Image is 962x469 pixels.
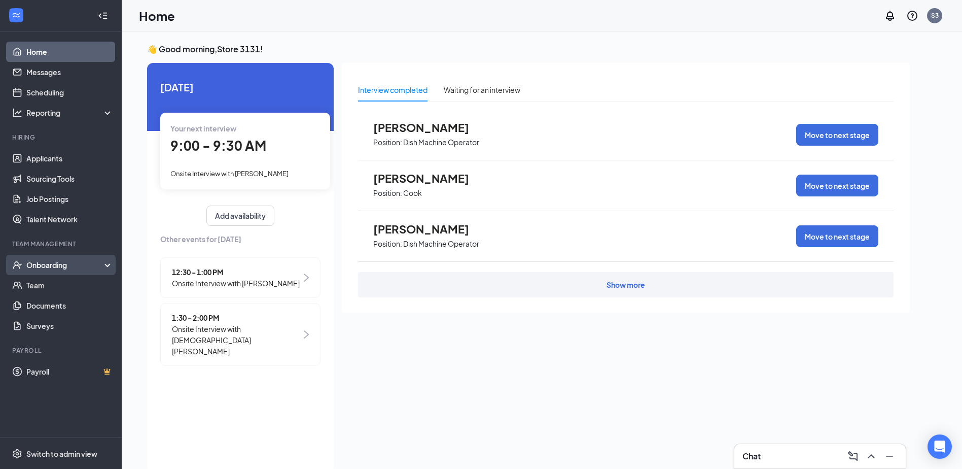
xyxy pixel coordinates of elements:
[845,448,861,464] button: ComposeMessage
[26,209,113,229] a: Talent Network
[26,189,113,209] a: Job Postings
[796,124,878,146] button: Move to next stage
[172,312,301,323] span: 1:30 - 2:00 PM
[863,448,879,464] button: ChevronUp
[373,239,402,249] p: Position:
[12,108,22,118] svg: Analysis
[170,137,266,154] span: 9:00 - 9:30 AM
[884,10,896,22] svg: Notifications
[12,133,111,142] div: Hiring
[139,7,175,24] h1: Home
[98,11,108,21] svg: Collapse
[373,121,485,134] span: [PERSON_NAME]
[881,448,898,464] button: Minimize
[12,449,22,459] svg: Settings
[373,222,485,236] span: [PERSON_NAME]
[26,169,113,189] a: Sourcing Tools
[373,138,402,147] p: Position:
[796,175,878,196] button: Move to next stage
[906,10,918,22] svg: QuestionInfo
[160,233,320,245] span: Other events for [DATE]
[206,206,274,226] button: Add availability
[12,240,111,248] div: Team Management
[26,148,113,169] a: Applicants
[865,450,877,462] svg: ChevronUp
[172,266,300,278] span: 12:30 - 1:00 PM
[172,323,301,357] span: Onsite Interview with [DEMOGRAPHIC_DATA][PERSON_NAME]
[172,278,300,289] span: Onsite Interview with [PERSON_NAME]
[11,10,21,20] svg: WorkstreamLogo
[403,138,479,147] p: Dish Machine Operator
[403,239,479,249] p: Dish Machine Operator
[26,42,113,62] a: Home
[26,275,113,295] a: Team
[26,316,113,336] a: Surveys
[26,260,104,270] div: Onboarding
[403,188,422,198] p: Cook
[928,434,952,459] div: Open Intercom Messenger
[358,84,427,95] div: Interview completed
[160,79,320,95] span: [DATE]
[796,225,878,247] button: Move to next stage
[373,188,402,198] p: Position:
[742,451,761,462] h3: Chat
[607,280,645,290] div: Show more
[847,450,859,462] svg: ComposeMessage
[26,361,113,382] a: PayrollCrown
[26,62,113,82] a: Messages
[931,11,939,20] div: S3
[373,172,485,185] span: [PERSON_NAME]
[170,124,236,133] span: Your next interview
[170,170,289,178] span: Onsite Interview with [PERSON_NAME]
[147,44,910,55] h3: 👋 Good morning, Store 3131 !
[444,84,520,95] div: Waiting for an interview
[12,346,111,355] div: Payroll
[12,260,22,270] svg: UserCheck
[26,449,97,459] div: Switch to admin view
[26,82,113,103] a: Scheduling
[26,108,114,118] div: Reporting
[26,295,113,316] a: Documents
[883,450,896,462] svg: Minimize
